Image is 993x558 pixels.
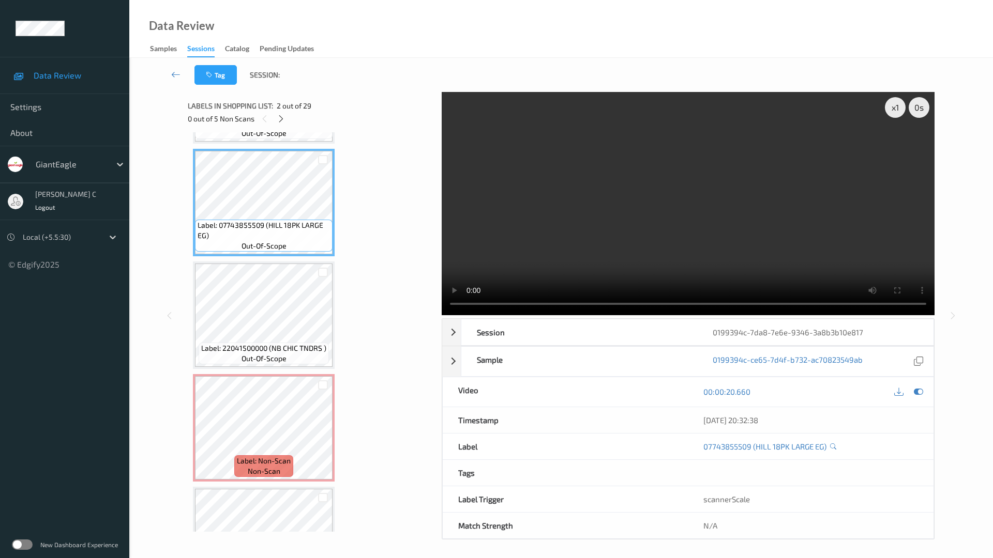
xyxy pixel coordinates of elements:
[237,456,291,466] span: Label: Non-Scan
[242,353,287,364] span: out-of-scope
[187,42,225,57] a: Sessions
[461,319,698,345] div: Session
[909,97,929,118] div: 0 s
[461,347,698,376] div: Sample
[187,43,215,57] div: Sessions
[442,346,934,377] div: Sample0199394c-ce65-7d4f-b732-ac70823549ab
[225,43,249,56] div: Catalog
[260,43,314,56] div: Pending Updates
[443,433,688,459] div: Label
[277,101,311,111] span: 2 out of 29
[149,21,214,31] div: Data Review
[150,42,187,56] a: Samples
[443,377,688,407] div: Video
[188,101,273,111] span: Labels in shopping list:
[688,513,934,538] div: N/A
[688,486,934,512] div: scannerScale
[225,42,260,56] a: Catalog
[188,112,434,125] div: 0 out of 5 Non Scans
[242,241,287,251] span: out-of-scope
[697,319,934,345] div: 0199394c-7da8-7e6e-9346-3a8b3b10e817
[713,354,863,368] a: 0199394c-ce65-7d4f-b732-ac70823549ab
[442,319,934,346] div: Session0199394c-7da8-7e6e-9346-3a8b3b10e817
[248,466,280,476] span: non-scan
[443,486,688,512] div: Label Trigger
[260,42,324,56] a: Pending Updates
[443,460,688,486] div: Tags
[198,220,330,241] span: Label: 07743855509 (HILL 18PK LARGE EG)
[703,415,918,425] div: [DATE] 20:32:38
[242,128,287,138] span: out-of-scope
[703,441,826,452] a: 07743855509 (HILL 18PK LARGE EG)
[150,43,177,56] div: Samples
[194,65,237,85] button: Tag
[885,97,906,118] div: x 1
[201,343,326,353] span: Label: 22041500000 (NB CHIC TNDRS )
[443,513,688,538] div: Match Strength
[443,407,688,433] div: Timestamp
[703,386,750,397] a: 00:00:20.660
[250,70,280,80] span: Session:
